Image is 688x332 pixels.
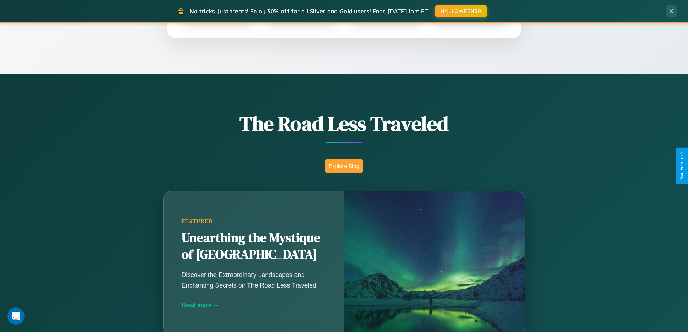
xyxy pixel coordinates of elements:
h1: The Road Less Traveled [127,110,561,138]
button: HALLOWEEN30 [435,5,487,17]
iframe: Intercom live chat [7,307,25,325]
div: Featured [182,218,326,224]
div: Read more → [182,301,326,309]
h2: Unearthing the Mystique of [GEOGRAPHIC_DATA] [182,230,326,263]
div: Give Feedback [679,151,684,181]
span: No tricks, just treats! Enjoy 30% off for all Silver and Gold users! Ends [DATE] 1pm PT. [190,8,429,15]
p: Discover the Extraordinary Landscapes and Enchanting Secrets on The Road Less Traveled. [182,270,326,290]
button: Explore Blog [325,159,363,173]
